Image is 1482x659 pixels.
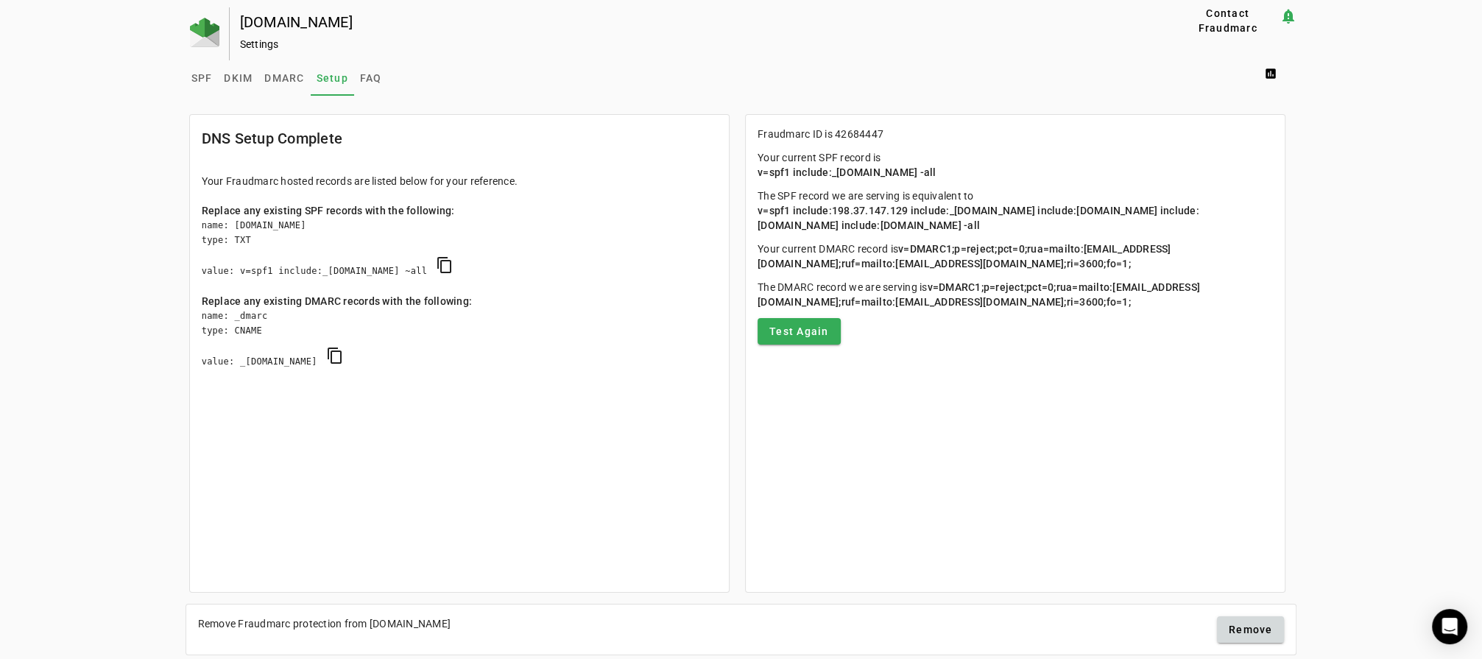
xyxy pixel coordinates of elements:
a: Setup [311,60,354,96]
img: Fraudmarc Logo [190,18,219,47]
span: SPF [191,73,213,83]
div: name: _dmarc type: CNAME value: _[DOMAIN_NAME] [202,309,717,384]
div: name: [DOMAIN_NAME] type: TXT value: v=spf1 include:_[DOMAIN_NAME] ~all [202,218,717,294]
span: Setup [317,73,348,83]
p: Your current DMARC record is [758,242,1273,271]
p: Your current SPF record is [758,150,1273,180]
span: v=DMARC1;p=reject;pct=0;rua=mailto:[EMAIL_ADDRESS][DOMAIN_NAME];ruf=mailto:[EMAIL_ADDRESS][DOMAIN... [758,281,1200,308]
div: Open Intercom Messenger [1432,609,1467,644]
p: The SPF record we are serving is equivalent to [758,188,1273,233]
span: v=DMARC1;p=reject;pct=0;rua=mailto:[EMAIL_ADDRESS][DOMAIN_NAME];ruf=mailto:[EMAIL_ADDRESS][DOMAIN... [758,243,1171,269]
span: DKIM [224,73,253,83]
button: Remove [1217,616,1285,643]
span: Remove [1229,622,1273,637]
div: Remove Fraudmarc protection from [DOMAIN_NAME] [198,616,451,631]
div: [DOMAIN_NAME] [240,15,1129,29]
a: SPF [186,60,219,96]
button: Test Again [758,318,841,345]
span: v=spf1 include:198.37.147.129 include:_[DOMAIN_NAME] include:[DOMAIN_NAME] include:[DOMAIN_NAME] ... [758,205,1199,231]
div: Replace any existing SPF records with the following: [202,203,717,218]
span: v=spf1 include:_[DOMAIN_NAME] -all [758,166,936,178]
button: Contact Fraudmarc [1176,7,1279,34]
mat-icon: notification_important [1279,7,1296,25]
div: Replace any existing DMARC records with the following: [202,294,717,309]
button: copy DMARC [317,338,353,373]
mat-card-title: DNS Setup Complete [202,127,343,150]
a: FAQ [354,60,388,96]
span: FAQ [360,73,382,83]
p: Fraudmarc ID is 42684447 [758,127,1273,141]
a: DMARC [258,60,310,96]
div: Your Fraudmarc hosted records are listed below for your reference. [202,174,717,188]
span: Test Again [769,324,829,339]
a: DKIM [218,60,258,96]
span: DMARC [264,73,304,83]
div: Settings [240,37,1129,52]
span: Contact Fraudmarc [1182,6,1273,35]
p: The DMARC record we are serving is [758,280,1273,309]
button: copy SPF [427,247,462,283]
